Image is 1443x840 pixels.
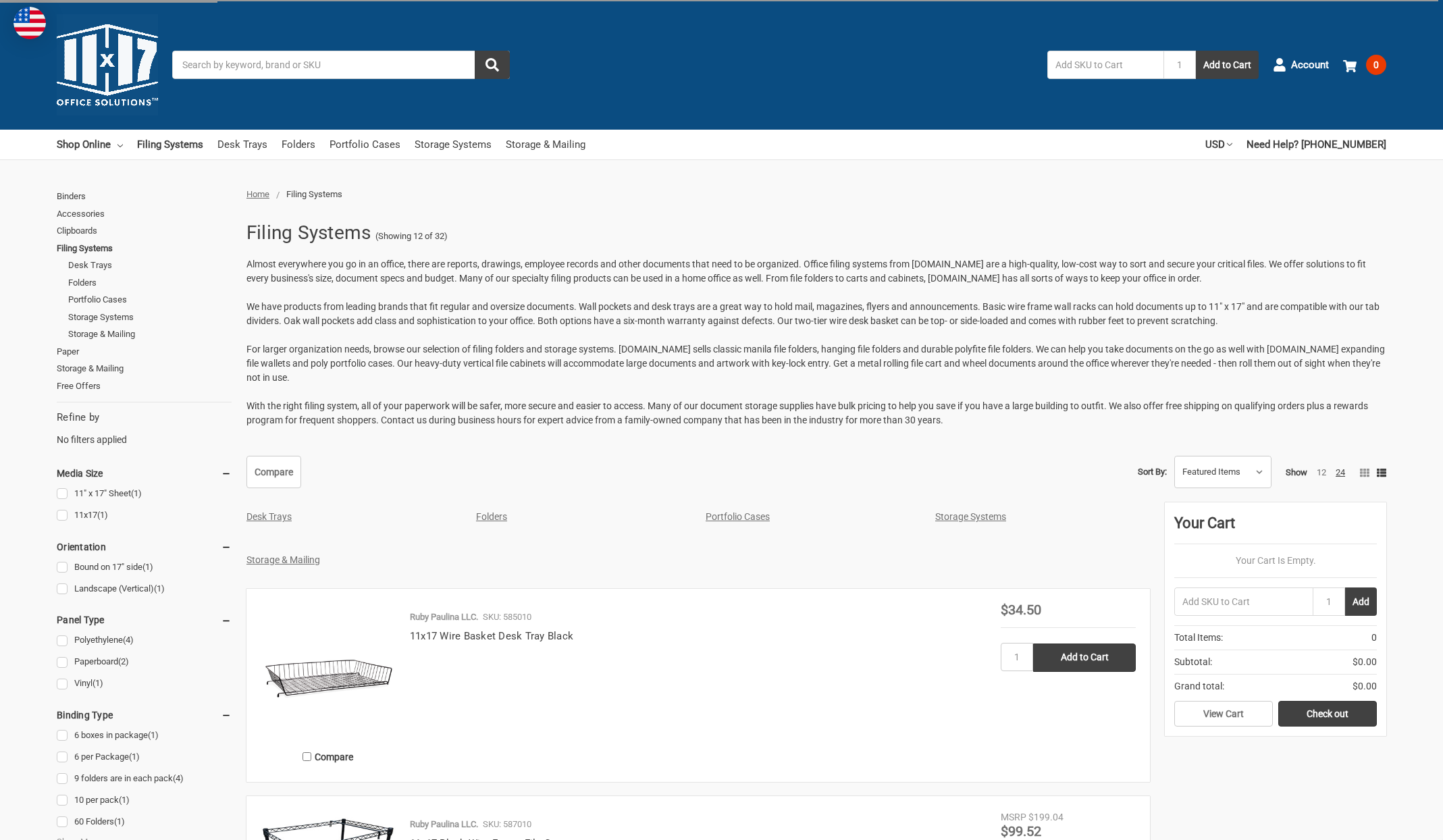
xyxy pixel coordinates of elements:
[1174,701,1273,727] a: View Cart
[1001,823,1041,839] span: $99.52
[68,257,232,274] a: Desk Trays
[246,554,320,565] a: Storage & Mailing
[1336,467,1345,477] a: 24
[57,130,123,159] a: Shop Online
[97,510,108,520] span: (1)
[1205,130,1232,159] a: USD
[1001,810,1026,824] div: MSRP
[1273,47,1329,82] a: Account
[57,707,232,723] h5: Binding Type
[282,130,315,159] a: Folders
[1047,51,1163,79] input: Add SKU to Cart
[57,727,232,745] a: 6 boxes in package
[303,752,311,761] input: Compare
[1286,467,1307,477] span: Show
[1345,587,1377,616] button: Add
[119,795,130,805] span: (1)
[410,630,573,642] a: 11x17 Wire Basket Desk Tray Black
[57,813,232,831] a: 60 Folders
[1001,602,1041,618] span: $34.50
[415,130,492,159] a: Storage Systems
[114,816,125,826] span: (1)
[375,230,448,243] span: (Showing 12 of 32)
[57,188,232,205] a: Binders
[935,511,1006,522] a: Storage Systems
[57,14,158,115] img: 11x17.com
[1343,47,1386,82] a: 0
[1174,679,1224,693] span: Grand total:
[246,399,1386,427] p: With the right filing system, all of your paperwork will be safer, more secure and easier to acce...
[137,130,203,159] a: Filing Systems
[172,51,510,79] input: Search by keyword, brand or SKU
[57,465,232,481] h5: Media Size
[93,678,103,688] span: (1)
[1366,55,1386,75] span: 0
[57,748,232,766] a: 6 per Package
[57,410,232,446] div: No filters applied
[1033,644,1136,672] input: Add to Cart
[57,485,232,503] a: 11" x 17" Sheet
[173,773,184,783] span: (4)
[483,610,531,624] p: SKU: 585010
[14,7,46,39] img: duty and tax information for United States
[142,562,153,572] span: (1)
[246,215,371,251] h1: Filing Systems
[246,342,1386,385] p: For larger organization needs, browse our selection of filing folders and storage systems. [DOMAI...
[148,730,159,740] span: (1)
[68,291,232,309] a: Portfolio Cases
[286,189,342,199] span: Filing Systems
[1174,655,1212,669] span: Subtotal:
[57,675,232,693] a: Vinyl
[57,558,232,577] a: Bound on 17" side
[1028,812,1064,822] span: $199.04
[506,130,585,159] a: Storage & Mailing
[57,791,232,810] a: 10 per pack
[1174,631,1223,645] span: Total Items:
[57,653,232,671] a: Paperboard
[1317,467,1326,477] a: 12
[57,631,232,650] a: Polyethylene
[57,222,232,240] a: Clipboards
[330,130,400,159] a: Portfolio Cases
[131,488,142,498] span: (1)
[246,300,1386,328] p: We have products from leading brands that fit regular and oversize documents. Wall pockets and de...
[410,818,478,831] p: Ruby Paulina LLC.
[57,360,232,377] a: Storage & Mailing
[706,511,770,522] a: Portfolio Cases
[246,257,1386,286] p: Almost everywhere you go in an office, there are reports, drawings, employee records and other do...
[483,818,531,831] p: SKU: 587010
[1174,587,1313,616] input: Add SKU to Cart
[57,770,232,788] a: 9 folders are in each pack
[57,612,232,628] h5: Panel Type
[261,603,396,738] img: 11x17 Wire Basket Desk Tray Black
[118,656,129,666] span: (2)
[57,205,232,223] a: Accessories
[57,343,232,361] a: Paper
[246,189,269,199] a: Home
[1278,701,1377,727] a: Check out
[1371,631,1377,645] span: 0
[57,580,232,598] a: Landscape (Vertical)
[57,410,232,425] h5: Refine by
[1174,512,1377,544] div: Your Cart
[217,130,267,159] a: Desk Trays
[1291,57,1329,73] span: Account
[246,511,292,522] a: Desk Trays
[57,377,232,395] a: Free Offers
[476,511,507,522] a: Folders
[1196,51,1259,79] button: Add to Cart
[1174,554,1377,568] p: Your Cart Is Empty.
[410,610,478,624] p: Ruby Paulina LLC.
[68,309,232,326] a: Storage Systems
[1138,462,1167,482] label: Sort By:
[123,635,134,645] span: (4)
[1353,679,1377,693] span: $0.00
[1353,655,1377,669] span: $0.00
[57,240,232,257] a: Filing Systems
[1247,130,1386,159] a: Need Help? [PHONE_NUMBER]
[154,583,165,594] span: (1)
[129,752,140,762] span: (1)
[261,745,396,768] label: Compare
